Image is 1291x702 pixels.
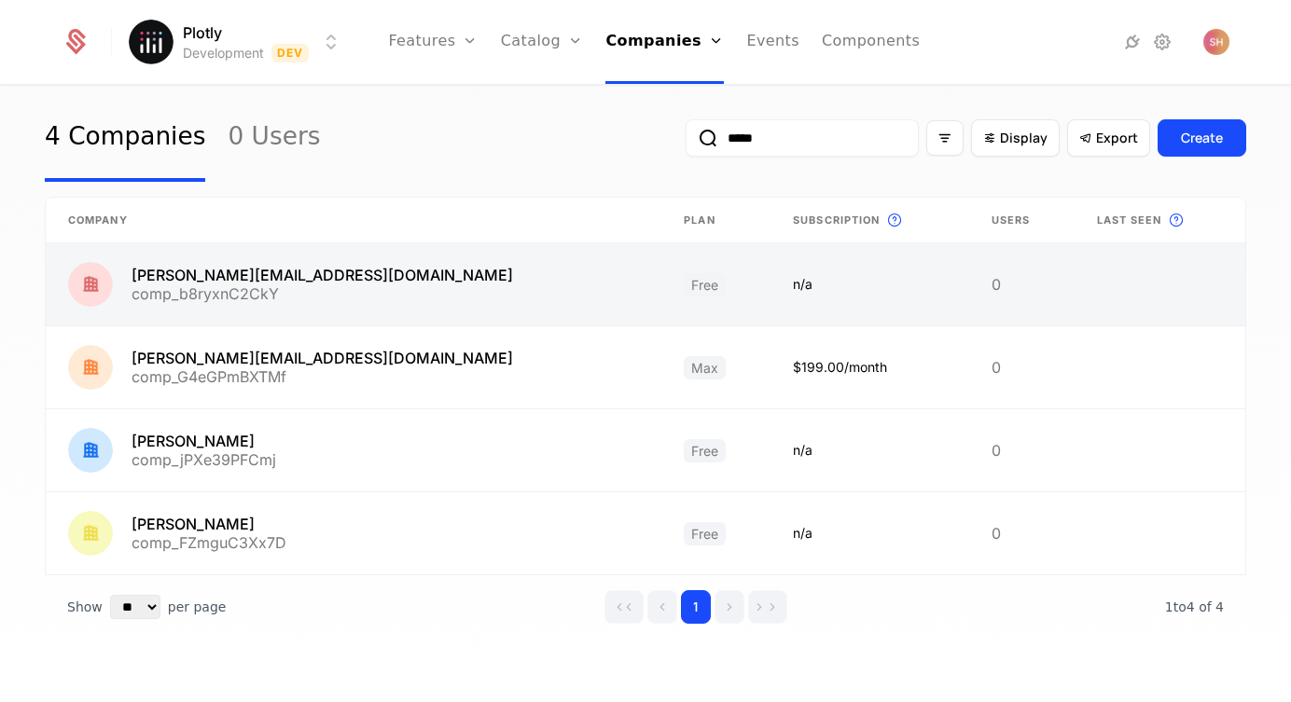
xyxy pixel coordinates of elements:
[271,44,310,62] span: Dev
[1203,29,1229,55] button: Open user button
[969,198,1075,243] th: Users
[793,213,880,228] span: Subscription
[1000,129,1048,147] span: Display
[1165,599,1215,614] span: 1 to 4 of
[129,20,174,64] img: Plotly
[715,590,744,624] button: Go to next page
[45,575,1246,639] div: Table pagination
[1203,29,1229,55] img: S H
[1097,213,1162,228] span: Last seen
[748,590,787,624] button: Go to last page
[647,590,677,624] button: Go to previous page
[183,21,222,44] span: Plotly
[45,94,205,182] a: 4 Companies
[604,590,644,624] button: Go to first page
[1121,31,1144,53] a: Integrations
[110,595,160,619] select: Select page size
[926,120,964,156] button: Filter options
[1067,119,1150,157] button: Export
[1158,119,1246,157] button: Create
[168,598,227,616] span: per page
[1165,599,1224,614] span: 4
[681,590,711,624] button: Go to page 1
[67,598,103,616] span: Show
[971,119,1060,157] button: Display
[604,590,787,624] div: Page navigation
[46,198,661,243] th: Company
[661,198,770,243] th: Plan
[1096,129,1138,147] span: Export
[228,94,320,182] a: 0 Users
[134,21,343,62] button: Select environment
[1181,129,1223,147] div: Create
[183,44,264,62] div: Development
[1151,31,1173,53] a: Settings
